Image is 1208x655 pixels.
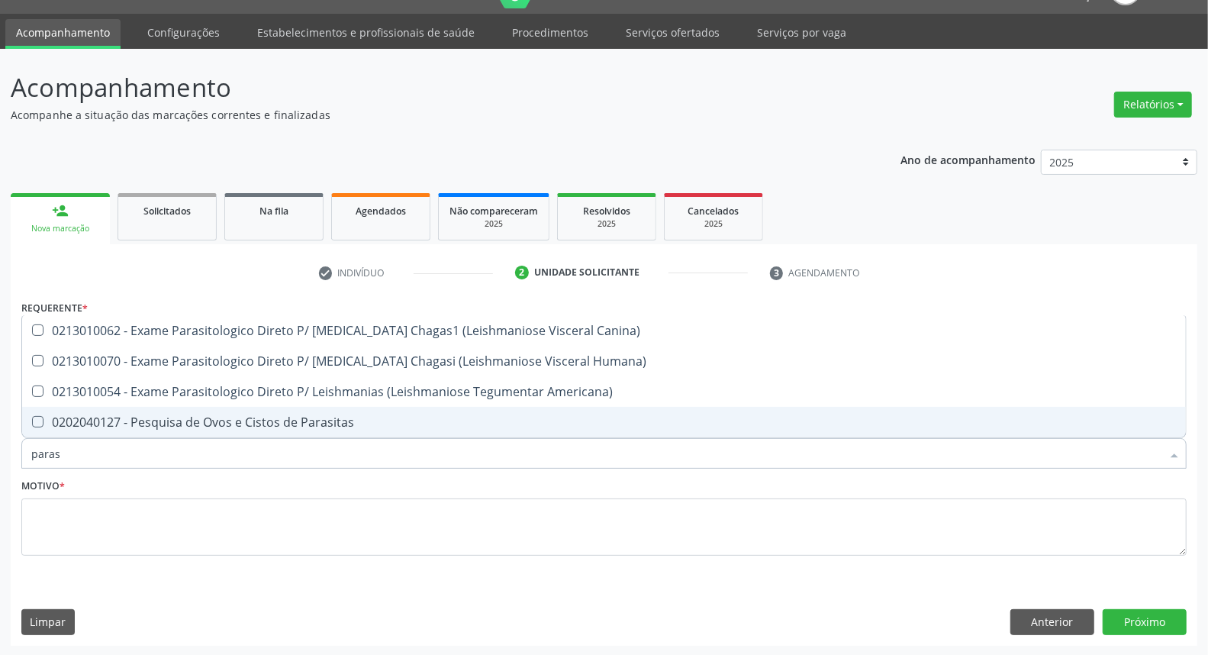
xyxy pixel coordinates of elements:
p: Acompanhamento [11,69,842,107]
div: Unidade solicitante [534,266,639,279]
a: Estabelecimentos e profissionais de saúde [246,19,485,46]
span: Agendados [356,205,406,218]
button: Próximo [1103,609,1187,635]
label: Requerente [21,296,88,320]
div: Nova marcação [21,223,99,234]
div: person_add [52,202,69,219]
button: Anterior [1010,609,1094,635]
label: Motivo [21,475,65,499]
span: Cancelados [688,205,739,218]
div: 0213010070 - Exame Parasitologico Direto P/ [MEDICAL_DATA] Chagasi (Leishmaniose Visceral Humana) [31,355,1177,367]
div: 2025 [449,218,538,230]
div: 2025 [569,218,645,230]
p: Ano de acompanhamento [900,150,1036,169]
a: Configurações [137,19,230,46]
a: Serviços por vaga [746,19,857,46]
div: 0213010054 - Exame Parasitologico Direto P/ Leishmanias (Leishmaniose Tegumentar Americana) [31,386,1177,398]
span: Não compareceram [449,205,538,218]
div: 0202040127 - Pesquisa de Ovos e Cistos de Parasitas [31,416,1177,428]
div: 2 [515,266,529,279]
input: Buscar por procedimentos [31,438,1161,469]
button: Relatórios [1114,92,1192,118]
div: 0213010062 - Exame Parasitologico Direto P/ [MEDICAL_DATA] Chagas1 (Leishmaniose Visceral Canina) [31,324,1177,337]
a: Serviços ofertados [615,19,730,46]
a: Acompanhamento [5,19,121,49]
span: Solicitados [143,205,191,218]
div: 2025 [675,218,752,230]
span: Na fila [259,205,288,218]
a: Procedimentos [501,19,599,46]
span: Resolvidos [583,205,630,218]
p: Acompanhe a situação das marcações correntes e finalizadas [11,107,842,123]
